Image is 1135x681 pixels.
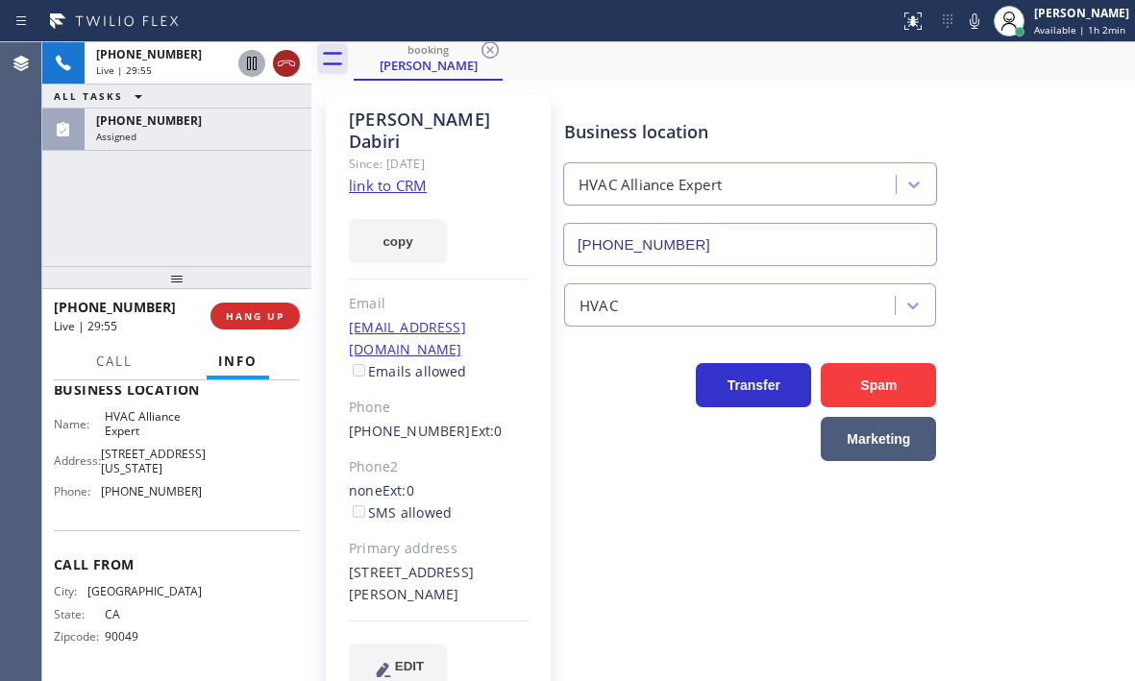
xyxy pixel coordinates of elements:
span: State: [54,607,105,621]
input: SMS allowed [353,505,365,518]
span: 90049 [105,629,201,644]
div: HVAC Alliance Expert [579,174,722,196]
a: [PHONE_NUMBER] [349,422,471,440]
input: Phone Number [563,223,937,266]
span: [STREET_ADDRESS][US_STATE] [101,447,206,476]
span: Ext: 0 [382,481,414,499]
div: [STREET_ADDRESS][PERSON_NAME] [349,562,529,606]
div: Since: [DATE] [349,153,529,175]
span: Live | 29:55 [54,318,117,334]
span: Zipcode: [54,629,105,644]
a: [EMAIL_ADDRESS][DOMAIN_NAME] [349,318,466,358]
div: [PERSON_NAME] [1034,5,1129,21]
button: Hold Customer [238,50,265,77]
span: [PHONE_NUMBER] [96,46,202,62]
div: Email [349,293,529,315]
span: Info [218,353,258,370]
button: Marketing [821,417,936,461]
span: Call [96,353,133,370]
span: HVAC Alliance Expert [105,409,201,439]
span: Assigned [96,130,136,143]
span: Address: [54,453,101,468]
div: Primary address [349,538,529,560]
button: Info [207,343,269,380]
span: Phone: [54,484,101,499]
button: Mute [961,8,988,35]
div: HVAC [580,294,618,316]
span: Call From [54,555,300,573]
span: Business location [54,380,300,399]
div: none [349,480,529,524]
button: Call [85,343,144,380]
span: Available | 1h 2min [1034,23,1125,36]
button: Hang up [273,50,300,77]
div: Business location [564,119,936,145]
button: Transfer [696,363,811,407]
button: copy [349,219,447,263]
span: ALL TASKS [54,89,123,103]
label: Emails allowed [349,362,467,380]
span: Ext: 0 [471,422,503,440]
label: SMS allowed [349,503,452,522]
span: EDIT [395,659,424,673]
span: [PHONE_NUMBER] [96,112,202,129]
div: Phone [349,397,529,419]
span: HANG UP [226,309,284,323]
div: Faye Dabiri [356,37,501,79]
div: [PERSON_NAME] Dabiri [349,109,529,153]
a: link to CRM [349,176,427,195]
button: ALL TASKS [42,85,161,108]
span: [PHONE_NUMBER] [101,484,202,499]
div: booking [356,42,501,57]
span: Name: [54,417,105,431]
span: CA [105,607,201,621]
span: City: [54,584,87,598]
button: Spam [821,363,936,407]
span: Live | 29:55 [96,63,152,77]
div: [PERSON_NAME] [356,57,501,74]
span: [PHONE_NUMBER] [54,298,176,316]
div: Phone2 [349,456,529,478]
button: HANG UP [210,303,300,329]
input: Emails allowed [353,364,365,377]
span: [GEOGRAPHIC_DATA] [87,584,202,598]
